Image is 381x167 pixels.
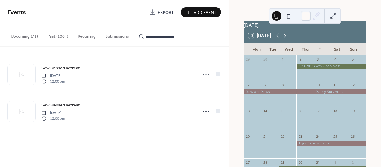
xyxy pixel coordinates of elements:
[263,83,267,87] div: 7
[298,109,303,113] div: 16
[281,109,285,113] div: 15
[6,24,43,46] button: Upcoming (71)
[333,83,337,87] div: 11
[315,83,320,87] div: 10
[333,57,337,62] div: 4
[244,21,366,29] div: [DATE]
[263,134,267,139] div: 21
[333,160,337,165] div: 1
[41,102,80,109] span: Sew Blessed Retreat
[298,83,303,87] div: 9
[315,57,320,62] div: 3
[281,134,285,139] div: 22
[245,134,250,139] div: 20
[265,43,281,55] div: Tue
[41,79,65,84] span: 12:00 pm
[245,83,250,87] div: 6
[41,110,65,116] span: [DATE]
[281,43,297,55] div: Wed
[333,134,337,139] div: 25
[298,160,303,165] div: 30
[73,24,100,46] button: Recurring
[158,9,174,16] span: Export
[315,109,320,113] div: 17
[296,64,366,69] div: ** HAPPY 4th Open Nest
[351,83,355,87] div: 12
[263,160,267,165] div: 28
[245,109,250,113] div: 13
[245,160,250,165] div: 27
[244,89,314,94] div: Sew and Sews
[281,83,285,87] div: 8
[315,160,320,165] div: 31
[345,43,361,55] div: Sun
[351,134,355,139] div: 26
[329,43,346,55] div: Sat
[333,109,337,113] div: 18
[8,7,26,18] span: Events
[313,43,329,55] div: Fri
[145,7,178,17] a: Export
[351,109,355,113] div: 19
[297,43,313,55] div: Thu
[351,160,355,165] div: 2
[298,57,303,62] div: 2
[296,141,366,146] div: Cyndi's Scrappers
[248,43,265,55] div: Mon
[41,73,65,79] span: [DATE]
[245,57,250,62] div: 29
[181,7,221,17] button: Add Event
[41,65,80,71] span: Sew Blessed Retreat
[263,57,267,62] div: 30
[41,116,65,121] span: 12:00 pm
[263,109,267,113] div: 14
[314,89,366,94] div: Sassy Survivors
[281,160,285,165] div: 29
[43,24,73,46] button: Past (100+)
[298,134,303,139] div: 23
[315,134,320,139] div: 24
[351,57,355,62] div: 5
[100,24,134,46] button: Submissions
[246,32,273,40] button: 13[DATE]
[281,57,285,62] div: 1
[41,65,80,71] a: Sew Blessed Retreat
[41,102,80,109] a: Sew Blessed Retreat
[194,9,217,16] span: Add Event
